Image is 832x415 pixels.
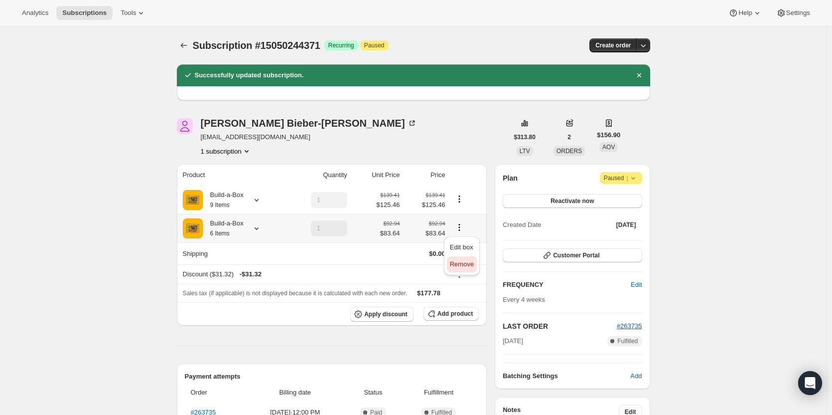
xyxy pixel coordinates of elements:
div: Open Intercom Messenger [798,371,822,395]
span: [DATE] [503,336,523,346]
button: 2 [561,130,577,144]
button: Reactivate now [503,194,642,208]
button: Apply discount [350,307,414,322]
span: Create order [595,41,631,49]
span: Created Date [503,220,541,230]
span: Analytics [22,9,48,17]
button: Customer Portal [503,248,642,262]
img: product img [183,218,203,238]
th: Product [177,164,285,186]
span: Paused [364,41,385,49]
span: $313.80 [514,133,536,141]
button: Remove [447,256,477,272]
h6: Batching Settings [503,371,630,381]
div: Build-a-Box [203,190,244,210]
span: Customer Portal [553,251,599,259]
button: Edit box [447,239,477,255]
span: [EMAIL_ADDRESS][DOMAIN_NAME] [201,132,417,142]
span: $156.90 [597,130,620,140]
th: Price [403,164,448,186]
span: Edit box [450,243,473,251]
span: $83.64 [406,228,445,238]
span: Subscription #15050244371 [193,40,320,51]
small: $92.94 [429,220,445,226]
span: $125.46 [377,200,400,210]
span: Settings [786,9,810,17]
small: $92.94 [383,220,400,226]
button: Product actions [201,146,252,156]
span: Edit [631,280,642,290]
span: $125.46 [406,200,445,210]
button: Product actions [451,194,467,205]
button: Add [624,368,648,384]
span: Paused [604,173,638,183]
span: $83.64 [380,228,400,238]
div: [PERSON_NAME] Bieber-[PERSON_NAME] [201,118,417,128]
small: 9 Items [210,202,230,208]
span: LTV [520,148,530,155]
span: [DATE] [616,221,636,229]
span: Billing date [249,388,342,398]
button: Tools [115,6,152,20]
span: Subscriptions [62,9,107,17]
span: | [626,174,628,182]
span: Karen Bieber-Guillory [177,118,193,134]
span: AOV [602,144,615,151]
button: Analytics [16,6,54,20]
button: Help [722,6,768,20]
span: - $31.32 [240,269,262,279]
button: Settings [770,6,816,20]
span: Fulfillment [405,388,473,398]
button: Dismiss notification [632,68,646,82]
span: Help [738,9,752,17]
small: $139.41 [426,192,445,198]
h2: FREQUENCY [503,280,631,290]
span: Add product [437,310,473,318]
img: product img [183,190,203,210]
h2: Plan [503,173,518,183]
span: Status [348,388,399,398]
span: Add [630,371,642,381]
th: Shipping [177,242,285,264]
h2: Payment attempts [185,372,479,382]
button: Subscriptions [177,38,191,52]
small: $139.41 [380,192,400,198]
button: Subscriptions [56,6,113,20]
span: Recurring [328,41,354,49]
span: Every 4 weeks [503,296,545,303]
button: Product actions [451,222,467,233]
button: Create order [589,38,637,52]
th: Order [185,382,246,404]
button: #263735 [617,321,642,331]
button: [DATE] [610,218,642,232]
h2: Successfully updated subscription. [195,70,304,80]
span: Apply discount [364,310,408,318]
a: #263735 [617,322,642,330]
button: Edit [625,277,648,293]
span: 2 [567,133,571,141]
span: $0.00 [429,250,445,257]
h2: LAST ORDER [503,321,617,331]
div: Build-a-Box [203,218,244,238]
span: Tools [121,9,136,17]
span: Reactivate now [551,197,594,205]
span: Remove [450,260,474,268]
span: ORDERS [556,148,582,155]
button: $313.80 [508,130,542,144]
div: Discount ($31.32) [183,269,445,279]
button: Add product [423,307,479,321]
th: Quantity [284,164,350,186]
th: Unit Price [350,164,403,186]
span: Sales tax (if applicable) is not displayed because it is calculated with each new order. [183,290,408,297]
span: $177.78 [417,289,440,297]
span: Fulfilled [617,337,638,345]
small: 6 Items [210,230,230,237]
